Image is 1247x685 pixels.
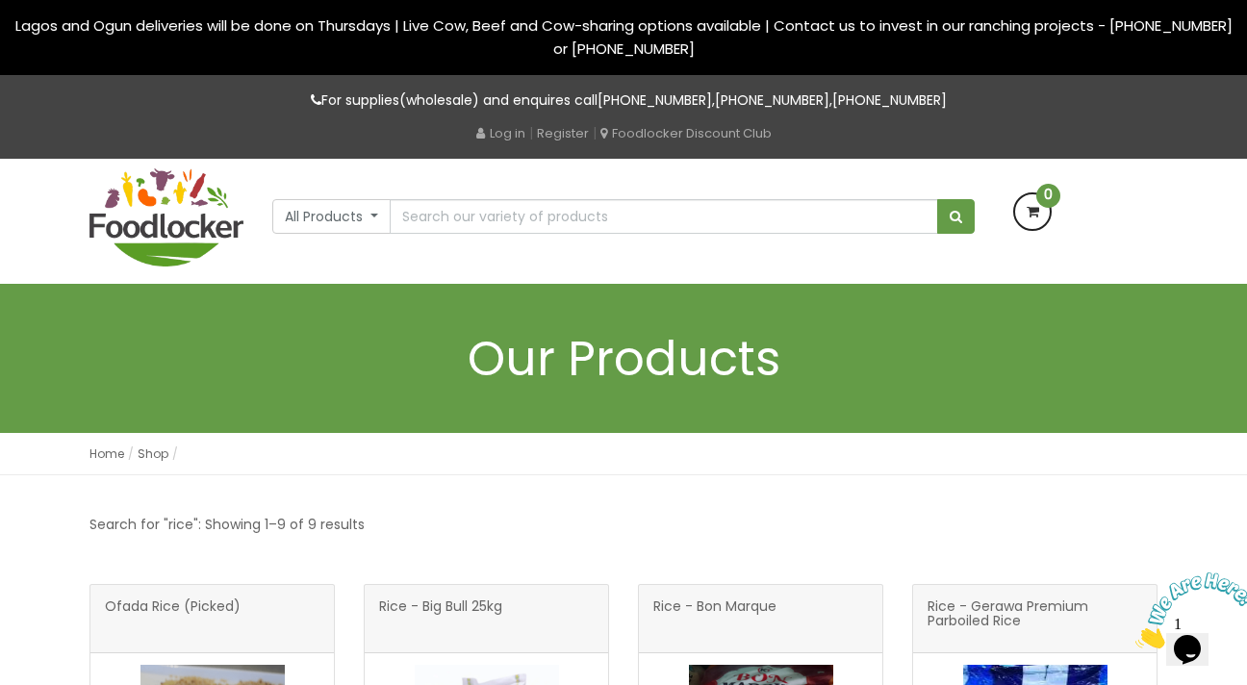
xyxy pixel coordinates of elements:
span: Lagos and Ogun deliveries will be done on Thursdays | Live Cow, Beef and Cow-sharing options avai... [15,15,1233,59]
a: [PHONE_NUMBER] [598,90,712,110]
p: For supplies(wholesale) and enquires call , , [89,89,1158,112]
a: Register [537,124,589,142]
a: [PHONE_NUMBER] [715,90,829,110]
iframe: chat widget [1128,565,1247,656]
p: Search for "rice": Showing 1–9 of 9 results [89,514,365,536]
span: Rice - Bon Marque [653,599,776,638]
a: Foodlocker Discount Club [600,124,772,142]
span: | [529,123,533,142]
a: Home [89,445,124,462]
span: | [593,123,597,142]
h1: Our Products [89,332,1158,385]
img: Chat attention grabber [8,8,127,84]
span: Rice - Gerawa Premium Parboiled Rice [928,599,1142,638]
span: 0 [1036,184,1060,208]
button: All Products [272,199,391,234]
input: Search our variety of products [390,199,938,234]
span: Rice - Big Bull 25kg [379,599,502,638]
a: [PHONE_NUMBER] [832,90,947,110]
a: Shop [138,445,168,462]
span: 1 [8,8,15,24]
img: FoodLocker [89,168,243,266]
span: Ofada Rice (Picked) [105,599,241,638]
a: Log in [476,124,525,142]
